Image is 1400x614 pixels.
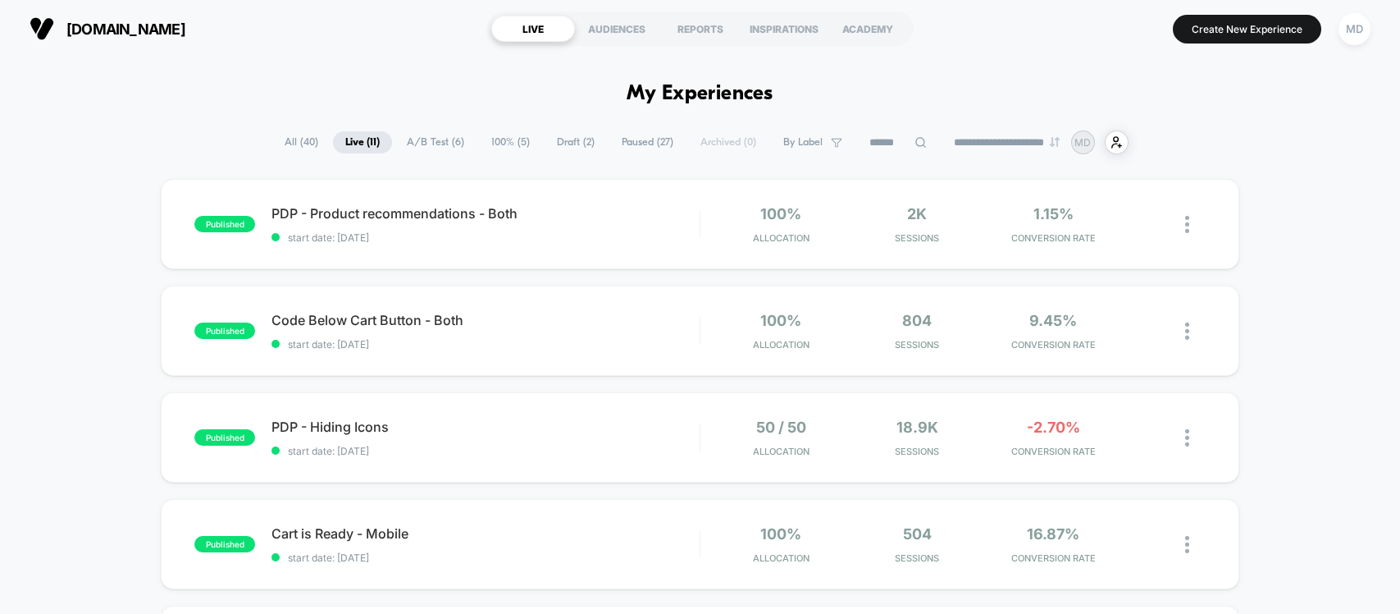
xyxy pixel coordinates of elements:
div: AUDIENCES [575,16,659,42]
span: 16.87% [1027,525,1079,543]
span: start date: [DATE] [271,552,699,564]
span: All ( 40 ) [272,131,331,153]
span: Live ( 11 ) [333,131,392,153]
span: published [194,536,255,552]
span: [DOMAIN_NAME] [66,21,185,38]
span: Sessions [853,446,981,457]
button: MD [1334,12,1375,46]
span: start date: [DATE] [271,231,699,244]
span: PDP - Hiding Icons [271,419,699,435]
span: published [194,216,255,232]
img: close [1185,216,1189,233]
span: Allocation [753,552,809,564]
span: CONVERSION RATE [989,552,1117,564]
span: -2.70% [1027,419,1080,436]
h1: My Experiences [627,82,773,106]
span: published [194,323,255,339]
span: A/B Test ( 6 ) [394,131,477,153]
p: MD [1074,136,1091,149]
span: Allocation [753,232,809,244]
span: Cart is Ready - Mobile [271,525,699,542]
span: PDP - Product recommendations - Both [271,205,699,222]
span: 100% [760,205,801,222]
span: CONVERSION RATE [989,446,1117,457]
img: Visually logo [30,16,54,41]
button: [DOMAIN_NAME] [25,16,190,42]
span: Sessions [853,232,981,244]
span: 804 [902,312,932,329]
span: Draft ( 2 ) [545,131,607,153]
div: LIVE [491,16,575,42]
span: 100% [760,525,801,543]
img: close [1185,323,1189,340]
span: published [194,429,255,446]
span: start date: [DATE] [271,338,699,351]
span: Code Below Cart Button - Both [271,312,699,328]
span: By Label [783,136,823,149]
span: 100% [760,312,801,329]
img: close [1185,536,1189,553]
span: 504 [903,525,932,543]
img: close [1185,429,1189,447]
span: 50 / 50 [756,419,806,436]
span: 18.9k [896,419,938,436]
div: ACADEMY [826,16,910,42]
span: 1.15% [1033,205,1074,222]
span: 2k [907,205,927,222]
button: Create New Experience [1173,15,1321,44]
span: Paused ( 27 ) [609,131,686,153]
div: MD [1338,13,1370,45]
span: 9.45% [1029,312,1077,329]
span: Allocation [753,339,809,351]
span: CONVERSION RATE [989,232,1117,244]
span: CONVERSION RATE [989,339,1117,351]
div: REPORTS [659,16,742,42]
span: Allocation [753,446,809,457]
span: Sessions [853,552,981,564]
div: INSPIRATIONS [742,16,826,42]
span: 100% ( 5 ) [479,131,542,153]
span: Sessions [853,339,981,351]
img: end [1050,137,1060,147]
span: start date: [DATE] [271,445,699,457]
